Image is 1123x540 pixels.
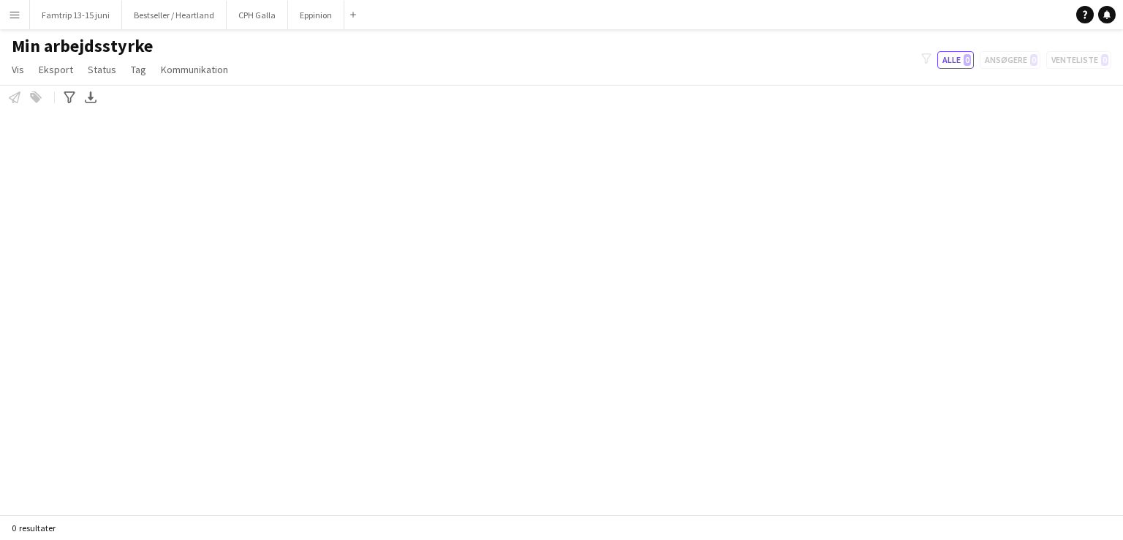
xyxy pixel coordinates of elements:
button: Eppinion [288,1,344,29]
app-action-btn: Eksporter XLSX [82,89,99,106]
a: Vis [6,60,30,79]
button: Bestseller / Heartland [122,1,227,29]
a: Tag [125,60,152,79]
span: 0 [964,54,971,66]
span: Min arbejdsstyrke [12,35,153,57]
a: Status [82,60,122,79]
a: Kommunikation [155,60,234,79]
span: Status [88,63,116,76]
span: Vis [12,63,24,76]
a: Eksport [33,60,79,79]
button: Alle0 [937,51,974,69]
span: Eksport [39,63,73,76]
app-action-btn: Avancerede filtre [61,89,78,106]
button: CPH Galla [227,1,288,29]
span: Tag [131,63,146,76]
span: Kommunikation [161,63,228,76]
button: Famtrip 13-15 juni [30,1,122,29]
